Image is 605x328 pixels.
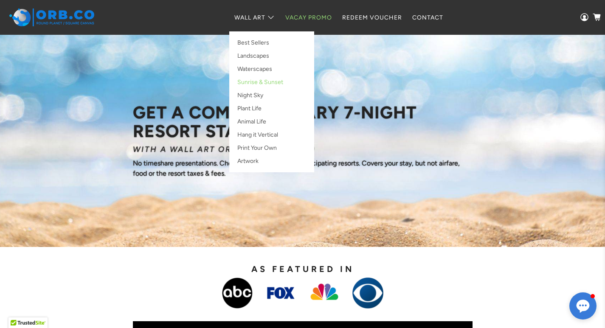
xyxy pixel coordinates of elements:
[229,6,280,29] a: Wall Art
[234,38,310,51] a: Best Sellers
[234,104,310,117] a: Plant Life
[337,6,407,29] a: Redeem Voucher
[234,64,310,78] a: Waterscapes
[280,6,337,29] a: Vacay Promo
[234,78,310,91] a: Sunrise & Sunset
[133,103,473,140] h1: GET A COMPLIMENTARY 7-NIGHT RESORT STAY
[234,91,310,104] a: Night Sky
[234,130,310,143] a: Hang it Vertical
[407,6,448,29] a: Contact
[133,145,315,154] i: WITH A WALL ART ORDER OF JUST $139
[234,51,310,64] a: Landscapes
[234,157,310,165] a: Artwork
[569,292,597,320] button: Open chat window
[234,143,310,157] a: Print Your Own
[103,264,502,274] h2: AS FEATURED IN
[133,159,460,177] span: No timeshare presentations. Choose from hundreds of participating resorts. Covers your stay, but ...
[234,117,310,130] a: Animal Life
